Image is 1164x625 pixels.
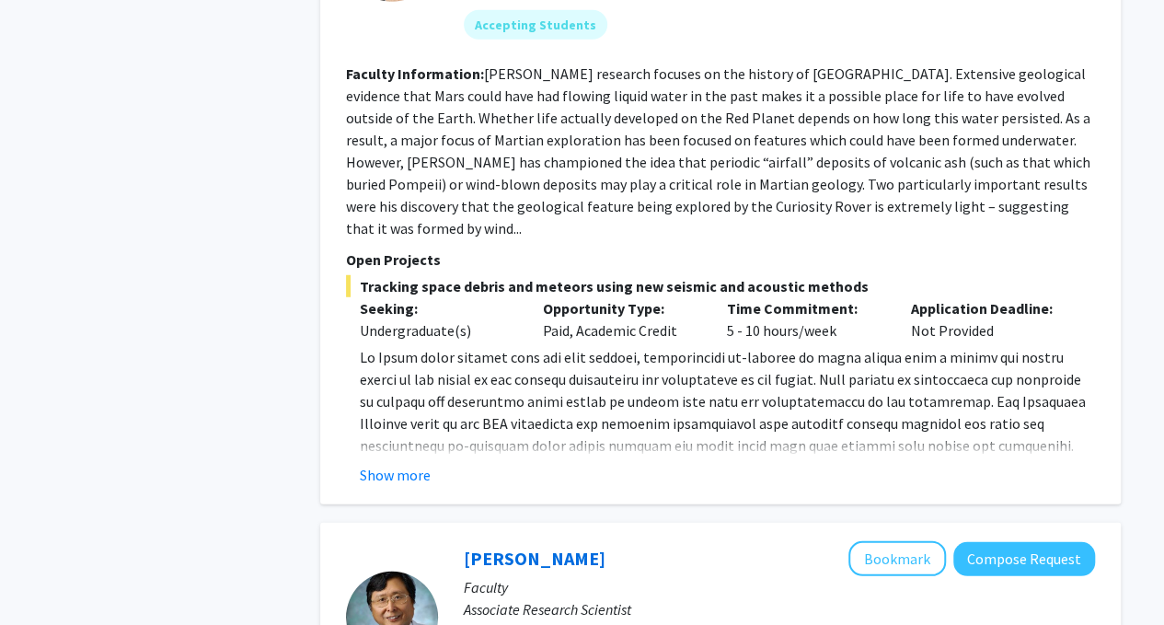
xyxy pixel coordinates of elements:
p: Time Commitment: [727,297,883,319]
div: Not Provided [897,297,1081,341]
div: Paid, Academic Credit [529,297,713,341]
p: Seeking: [360,297,516,319]
div: 5 - 10 hours/week [713,297,897,341]
p: Open Projects [346,249,1095,271]
p: Opportunity Type: [543,297,699,319]
div: Undergraduate(s) [360,319,516,341]
mat-chip: Accepting Students [464,10,607,40]
span: Tracking space debris and meteors using new seismic and acoustic methods [346,275,1095,297]
button: Compose Request to Boyoung Cha [953,542,1095,576]
p: Lo Ipsum dolor sitamet cons adi elit seddoei, temporincidi ut-laboree do magna aliqua enim a mini... [360,346,1095,589]
p: Faculty [464,576,1095,598]
b: Faculty Information: [346,64,484,83]
a: [PERSON_NAME] [464,547,605,570]
fg-read-more: [PERSON_NAME] research focuses on the history of [GEOGRAPHIC_DATA]. Extensive geological evidence... [346,64,1090,237]
p: Application Deadline: [911,297,1067,319]
button: Show more [360,464,431,486]
iframe: Chat [14,542,78,611]
p: Associate Research Scientist [464,598,1095,620]
button: Add Boyoung Cha to Bookmarks [848,541,946,576]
